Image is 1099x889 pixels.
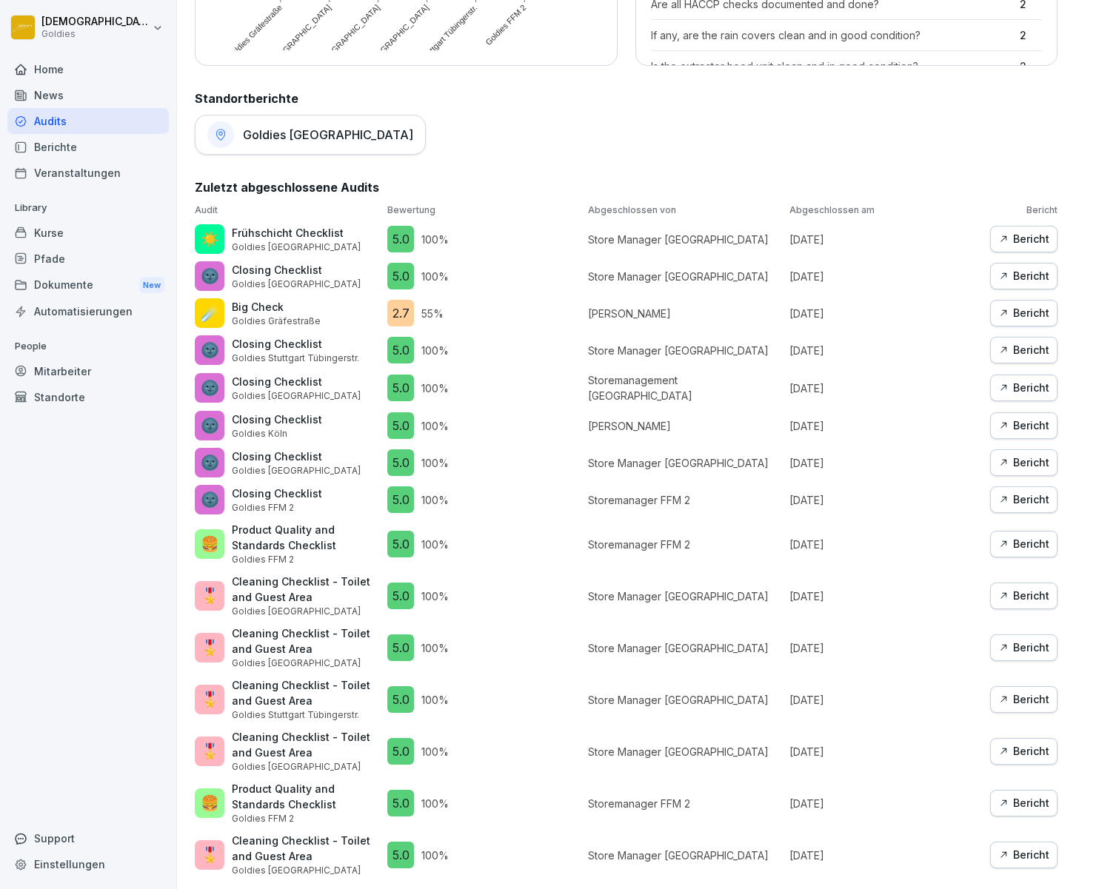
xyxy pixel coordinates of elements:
p: 2 [1020,27,1042,43]
a: Berichte [7,134,169,160]
p: [DATE] [789,692,983,708]
button: Bericht [990,634,1058,661]
button: Bericht [990,375,1058,401]
p: Closing Checklist [232,486,322,501]
p: 100 % [421,343,449,358]
p: 🎖️ [201,844,219,866]
div: Bericht [998,640,1049,656]
p: Goldies [GEOGRAPHIC_DATA] [232,605,380,618]
p: [DATE] [789,537,983,552]
h1: Goldies [GEOGRAPHIC_DATA] [243,127,413,142]
p: Closing Checklist [232,449,361,464]
p: Storemanager FFM 2 [588,492,781,508]
p: [PERSON_NAME] [588,306,781,321]
p: 2 [1020,58,1042,74]
div: 5.0 [387,842,414,868]
p: 🌚 [201,452,219,474]
button: Bericht [990,738,1058,765]
div: Bericht [998,268,1049,284]
p: Frühschicht Checklist [232,225,361,241]
p: 100 % [421,588,449,604]
p: [DATE] [789,306,983,321]
a: News [7,82,169,108]
p: [DEMOGRAPHIC_DATA] Tahir [41,16,150,28]
p: [DATE] [789,492,983,508]
p: [DATE] [789,588,983,604]
p: Abgeschlossen am [789,204,983,217]
p: Closing Checklist [232,262,361,278]
p: If any, are the rain covers clean and in good condition? [651,27,1013,43]
div: 5.0 [387,449,414,476]
p: 100 % [421,455,449,471]
p: Product Quality and Standards Checklist [232,522,380,553]
p: Goldies FFM 2 [232,812,380,825]
div: Bericht [998,743,1049,759]
a: Bericht [990,583,1058,609]
p: 100 % [421,796,449,811]
p: Goldies [41,29,150,39]
p: Storemanager FFM 2 [588,537,781,552]
div: 2.7 [387,300,414,326]
p: Goldies [GEOGRAPHIC_DATA] [232,389,361,403]
a: Automatisierungen [7,298,169,324]
div: 5.0 [387,263,414,289]
p: 🌚 [201,339,219,361]
button: Bericht [990,449,1058,476]
h2: Standortberichte [195,90,1058,107]
p: Goldies Stuttgart Tübingerstr. [232,708,380,722]
p: Goldies FFM 2 [232,553,380,566]
div: 5.0 [387,375,414,401]
div: Audits [7,108,169,134]
div: Home [7,56,169,82]
p: Cleaning Checklist - Toilet and Guest Area [232,574,380,605]
p: 100 % [421,692,449,708]
p: Storemanagement [GEOGRAPHIC_DATA] [588,372,781,403]
a: Mitarbeiter [7,358,169,384]
p: Store Manager [GEOGRAPHIC_DATA] [588,232,781,247]
p: Goldies [GEOGRAPHIC_DATA] [232,241,361,254]
p: 100 % [421,380,449,396]
p: 🌚 [201,415,219,437]
p: [PERSON_NAME] [588,418,781,434]
button: Bericht [990,226,1058,252]
p: Store Manager [GEOGRAPHIC_DATA] [588,848,781,863]
p: Goldies Gräfestraße [232,315,321,328]
p: 🍔 [201,533,219,555]
p: Store Manager [GEOGRAPHIC_DATA] [588,640,781,656]
p: Goldies [GEOGRAPHIC_DATA] [232,657,380,670]
p: 🎖️ [201,585,219,607]
p: 55 % [421,306,444,321]
div: Support [7,825,169,851]
p: [DATE] [789,744,983,759]
p: Abgeschlossen von [588,204,781,217]
p: 🌚 [201,489,219,511]
a: Standorte [7,384,169,410]
p: ☄️ [201,302,219,324]
div: 5.0 [387,790,414,816]
p: [DATE] [789,232,983,247]
button: Bericht [990,531,1058,557]
div: Pfade [7,246,169,272]
div: Bericht [998,588,1049,604]
button: Bericht [990,263,1058,289]
a: Einstellungen [7,851,169,877]
p: Store Manager [GEOGRAPHIC_DATA] [588,588,781,604]
button: Bericht [990,686,1058,713]
h2: Zuletzt abgeschlossene Audits [195,178,1058,196]
p: ☀️ [201,228,219,250]
button: Bericht [990,337,1058,363]
button: Bericht [990,842,1058,868]
div: Bericht [998,417,1049,434]
div: Bericht [998,231,1049,247]
text: Goldies Stuttgart Tübingerstr. [398,3,480,84]
p: Goldies [GEOGRAPHIC_DATA] [232,864,380,877]
a: Goldies [GEOGRAPHIC_DATA] [195,115,426,155]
